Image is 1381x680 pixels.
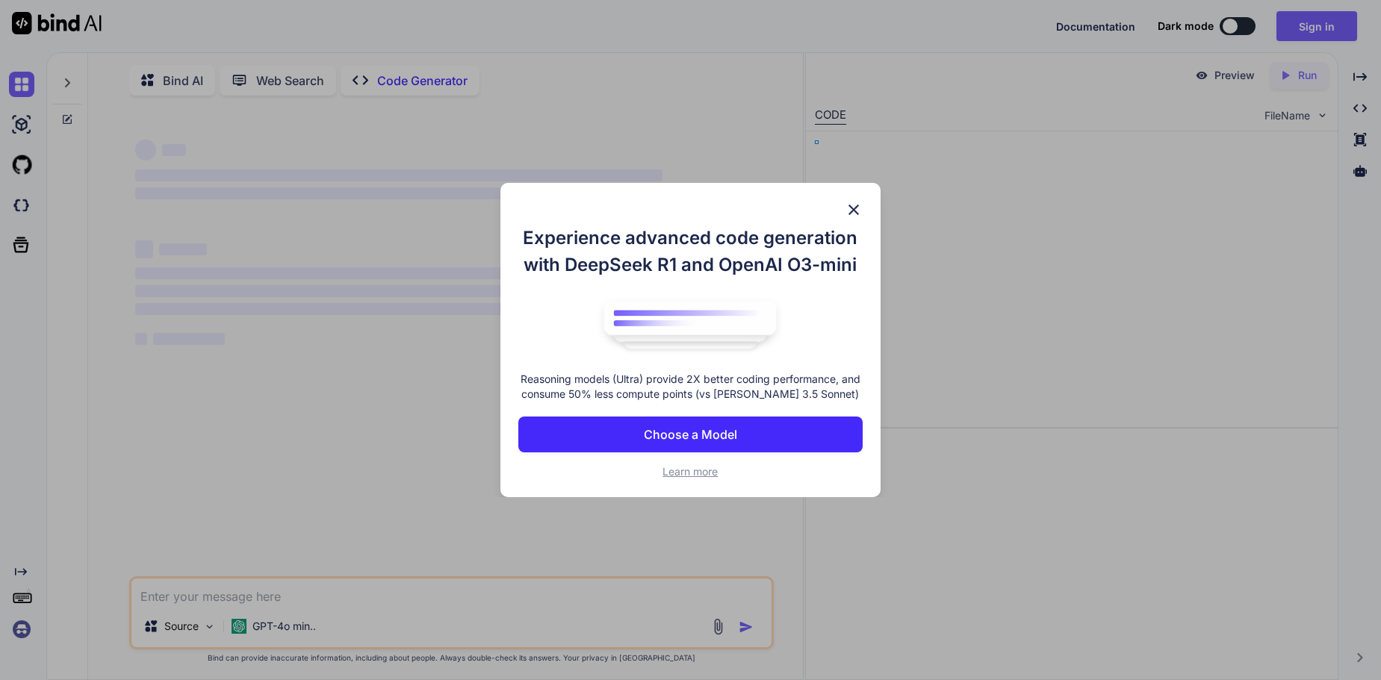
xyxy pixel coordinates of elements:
img: close [845,201,863,219]
img: bind logo [593,293,787,358]
button: Choose a Model [518,417,862,452]
p: Reasoning models (Ultra) provide 2X better coding performance, and consume 50% less compute point... [518,372,862,402]
p: Choose a Model [644,425,737,443]
span: Learn more [662,465,718,478]
h1: Experience advanced code generation with DeepSeek R1 and OpenAI O3-mini [518,225,862,278]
